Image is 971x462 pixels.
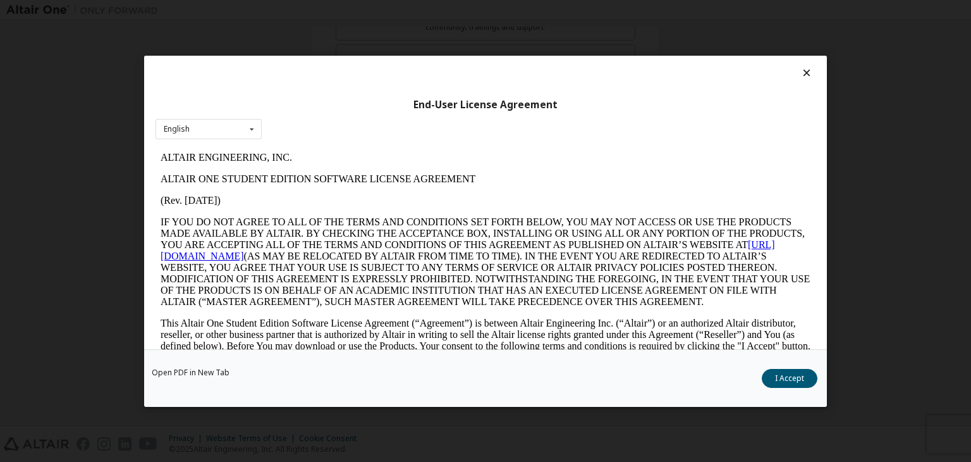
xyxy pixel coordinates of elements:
[762,369,817,388] button: I Accept
[5,171,655,216] p: This Altair One Student Edition Software License Agreement (“Agreement”) is between Altair Engine...
[152,369,229,377] a: Open PDF in New Tab
[5,48,655,59] p: (Rev. [DATE])
[164,125,190,133] div: English
[5,92,620,115] a: [URL][DOMAIN_NAME]
[156,98,815,111] div: End-User License Agreement
[5,70,655,161] p: IF YOU DO NOT AGREE TO ALL OF THE TERMS AND CONDITIONS SET FORTH BELOW, YOU MAY NOT ACCESS OR USE...
[5,5,655,16] p: ALTAIR ENGINEERING, INC.
[5,27,655,38] p: ALTAIR ONE STUDENT EDITION SOFTWARE LICENSE AGREEMENT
